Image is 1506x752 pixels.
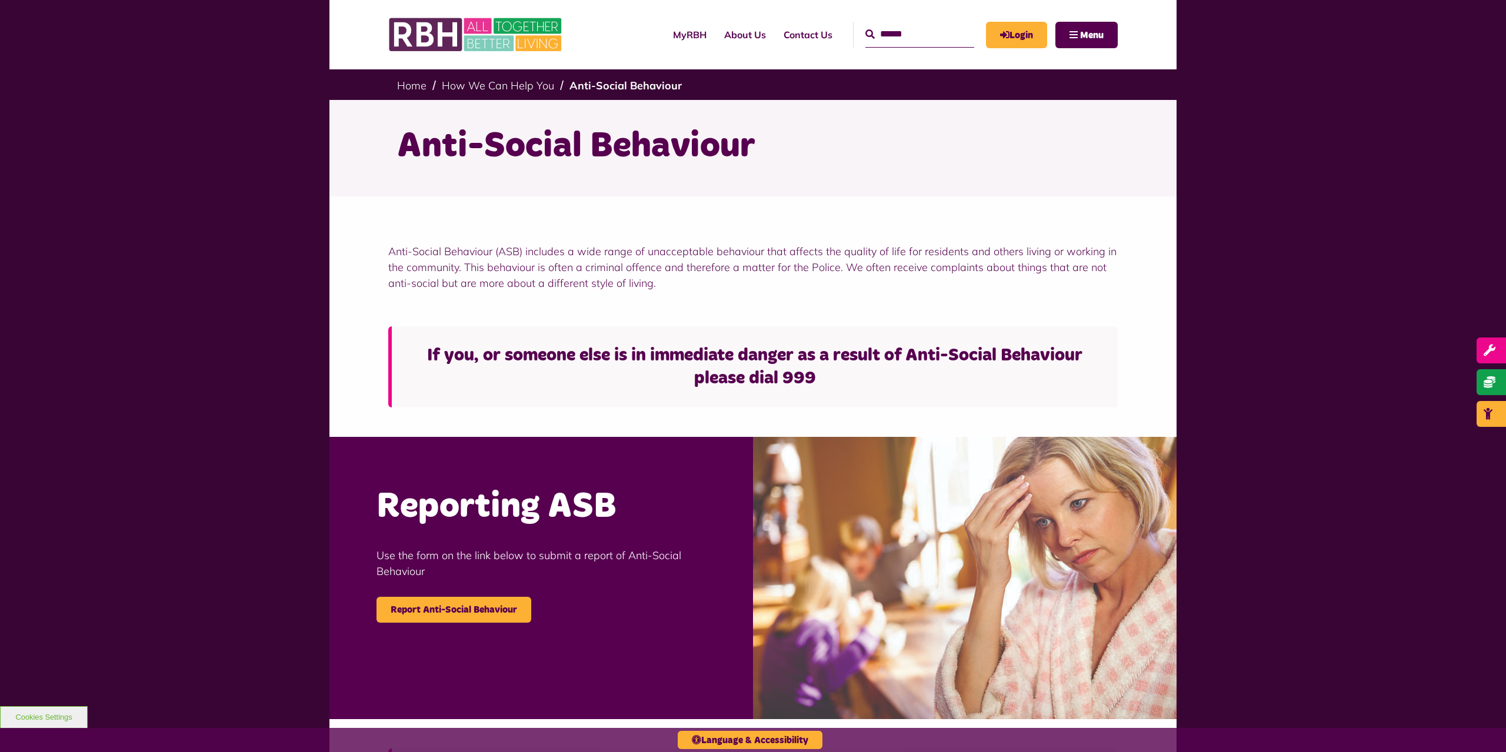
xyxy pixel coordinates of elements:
[986,22,1047,48] a: MyRBH
[376,484,706,530] h2: Reporting ASB
[753,437,1177,719] img: Stressed Woman
[1055,22,1118,48] button: Navigation
[569,79,682,92] a: Anti-Social Behaviour
[376,547,706,579] p: Use the form on the link below to submit a report of Anti-Social Behaviour
[442,79,554,92] a: How We Can Help You
[1453,699,1506,752] iframe: Netcall Web Assistant for live chat
[388,243,1118,291] p: Anti-Social Behaviour (ASB) includes a wide range of unacceptable behaviour that affects the qual...
[775,19,841,51] a: Contact Us
[397,79,427,92] a: Home
[678,731,822,749] button: Language & Accessibility
[388,12,565,58] img: RBH
[715,19,775,51] a: About Us
[397,123,1109,169] h1: Anti-Social Behaviour
[1080,31,1104,40] span: Menu
[376,597,531,623] a: Report Anti-Social Behaviour
[664,19,715,51] a: MyRBH
[409,344,1100,390] h3: If you, or someone else is in immediate danger as a result of Anti-Social Behaviour please dial 999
